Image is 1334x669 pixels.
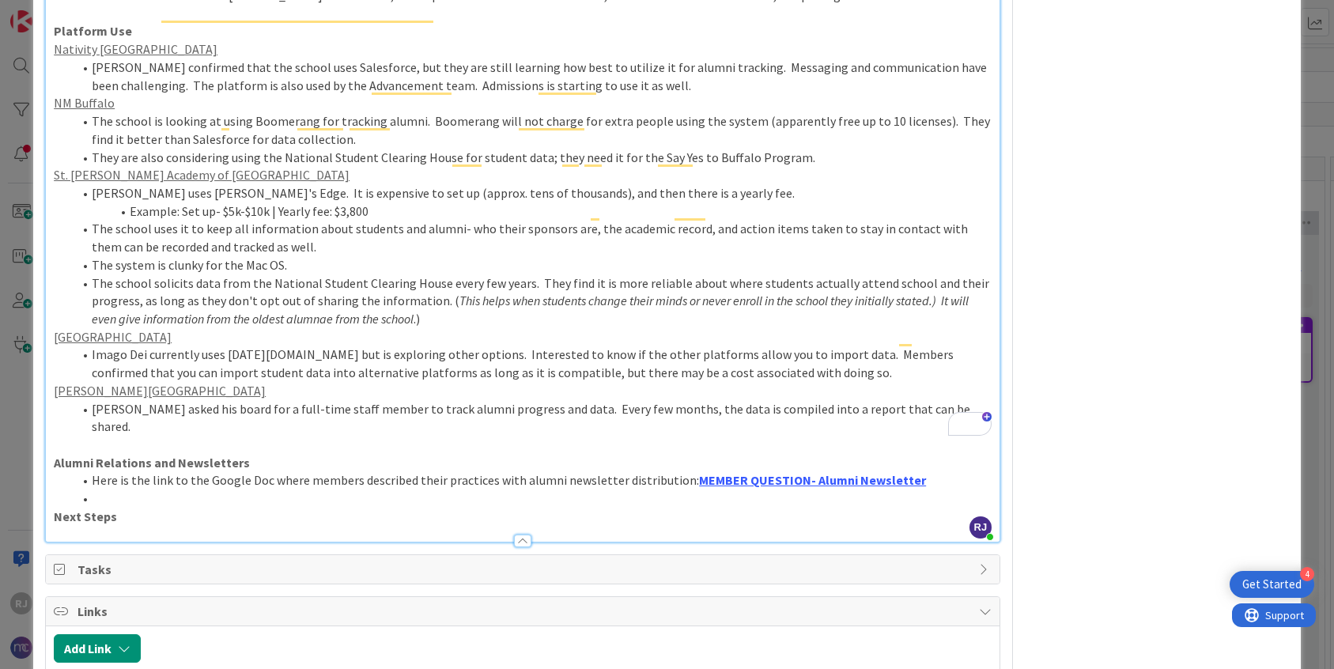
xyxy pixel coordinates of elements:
[73,471,992,489] li: Here is the link to the Google Doc where members described their practices with alumni newsletter...
[54,634,141,663] button: Add Link
[33,2,72,21] span: Support
[73,184,992,202] li: [PERSON_NAME] uses [PERSON_NAME]'s Edge. It is expensive to set up (approx. tens of thousands), a...
[1230,571,1314,598] div: Open Get Started checklist, remaining modules: 4
[699,472,926,488] a: MEMBER QUESTION- Alumni Newsletter
[54,167,350,183] u: St. [PERSON_NAME] Academy of [GEOGRAPHIC_DATA]
[92,293,971,327] em: This helps when students change their minds or never enroll in the school they initially stated.)...
[54,455,250,471] strong: Alumni Relations and Newsletters
[73,220,992,255] li: The school uses it to keep all information about students and alumni- who their sponsors are, the...
[73,149,992,167] li: They are also considering using the National Student Clearing House for student data; they need i...
[54,383,266,399] u: [PERSON_NAME][GEOGRAPHIC_DATA]
[73,202,992,221] li: Example: Set up- $5k-$10k | Yearly fee: $3,800
[1242,576,1302,592] div: Get Started
[54,508,117,524] strong: Next Steps
[969,516,992,539] span: RJ
[73,400,992,436] li: [PERSON_NAME] asked his board for a full-time staff member to track alumni progress and data. Eve...
[54,41,217,57] u: Nativity [GEOGRAPHIC_DATA]
[73,346,992,381] li: Imago Dei currently uses [DATE][DOMAIN_NAME] but is exploring other options. Interested to know i...
[54,23,132,39] strong: Platform Use
[54,95,115,111] u: NM Buffalo
[73,59,992,94] li: [PERSON_NAME] confirmed that the school uses Salesforce, but they are still learning how best to ...
[73,274,992,328] li: The school solicits data from the National Student Clearing House every few years. They find it i...
[1300,567,1314,581] div: 4
[77,560,971,579] span: Tasks
[77,602,971,621] span: Links
[73,256,992,274] li: The system is clunky for the Mac OS.
[54,329,172,345] u: [GEOGRAPHIC_DATA]
[73,112,992,148] li: The school is looking at using Boomerang for tracking alumni. Boomerang will not charge for extra...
